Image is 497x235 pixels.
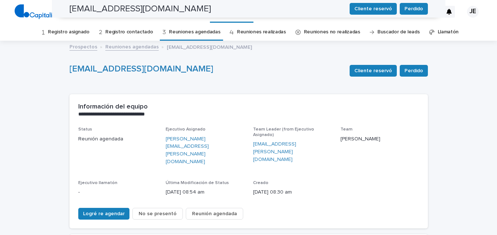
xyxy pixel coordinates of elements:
[15,4,83,19] img: 4arMvv9wSvmHTHbXwTim
[78,127,92,132] span: Status
[166,188,244,196] p: [DATE] 08:54 am
[105,23,153,41] a: Registro contactado
[166,135,244,166] a: [PERSON_NAME][EMAIL_ADDRESS][PERSON_NAME][DOMAIN_NAME]
[132,208,183,220] button: No se presentó
[166,181,229,185] span: Última Modificación de Status
[438,23,459,41] a: Llamatón
[340,127,353,132] span: Team
[354,67,392,74] span: Cliente reservó
[78,188,157,196] p: -
[404,67,423,74] span: Perdido
[340,135,419,143] p: [PERSON_NAME]
[304,23,360,41] a: Reuniones no realizadas
[166,127,206,132] span: Ejecutivo Asignado
[253,140,332,163] a: [EMAIL_ADDRESS][PERSON_NAME][DOMAIN_NAME]
[139,210,177,217] span: No se presentó
[400,65,428,77] button: Perdido
[78,208,129,220] button: Logré re agendar
[192,210,237,217] span: Reunión agendada
[169,23,220,41] a: Reuniones agendadas
[377,23,420,41] a: Buscador de leads
[69,65,213,73] a: [EMAIL_ADDRESS][DOMAIN_NAME]
[105,42,159,51] a: Reuniones agendadas
[253,127,314,137] span: Team Leader (from Ejecutivo Asignado)
[48,23,90,41] a: Registro asignado
[350,65,397,77] button: Cliente reservó
[253,188,332,196] p: [DATE] 08:30 am
[83,210,125,217] span: Logré re agendar
[78,181,117,185] span: Ejecutivo llamatón
[78,103,148,111] h2: Información del equipo
[167,43,252,51] p: [EMAIL_ADDRESS][DOMAIN_NAME]
[69,42,97,51] a: Prospectos
[467,6,479,18] div: JE
[186,208,243,220] button: Reunión agendada
[237,23,286,41] a: Reuniones realizadas
[253,181,268,185] span: Creado
[78,135,157,143] p: Reunión agendada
